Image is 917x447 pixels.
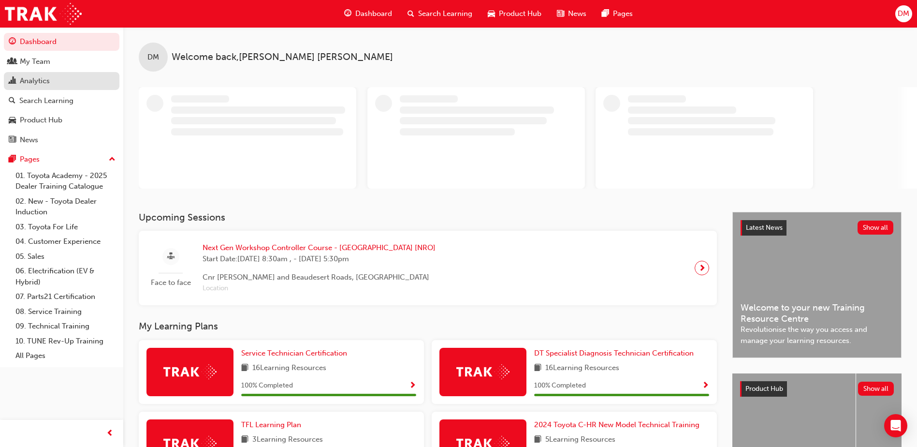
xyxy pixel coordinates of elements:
span: search-icon [9,97,15,105]
span: TFL Learning Plan [241,420,301,429]
span: next-icon [699,261,706,275]
button: Pages [4,150,119,168]
span: Revolutionise the way you access and manage your learning resources. [741,324,893,346]
span: Welcome to your new Training Resource Centre [741,302,893,324]
span: Cnr [PERSON_NAME] and Beaudesert Roads, [GEOGRAPHIC_DATA] [203,272,436,283]
div: Analytics [20,75,50,87]
span: 5 Learning Resources [545,434,615,446]
span: 16 Learning Resources [252,362,326,374]
span: DM [147,52,159,63]
a: Dashboard [4,33,119,51]
button: Show Progress [702,380,709,392]
a: Service Technician Certification [241,348,351,359]
span: book-icon [241,434,248,446]
span: chart-icon [9,77,16,86]
a: pages-iconPages [594,4,640,24]
a: All Pages [12,348,119,363]
h3: Upcoming Sessions [139,212,717,223]
span: DT Specialist Diagnosis Technician Certification [534,349,694,358]
span: news-icon [9,136,16,145]
span: Next Gen Workshop Controller Course - [GEOGRAPHIC_DATA] [NRO] [203,242,436,253]
a: car-iconProduct Hub [480,4,549,24]
h3: My Learning Plans [139,321,717,332]
img: Trak [456,364,509,379]
a: 10. TUNE Rev-Up Training [12,334,119,349]
a: News [4,131,119,149]
a: My Team [4,53,119,71]
button: DM [895,5,912,22]
a: DT Specialist Diagnosis Technician Certification [534,348,698,359]
span: Latest News [746,223,783,232]
span: 100 % Completed [534,380,586,391]
div: My Team [20,56,50,67]
button: DashboardMy TeamAnalyticsSearch LearningProduct HubNews [4,31,119,150]
span: 2024 Toyota C-HR New Model Technical Training [534,420,699,429]
span: Show Progress [702,382,709,390]
span: book-icon [241,362,248,374]
button: Show all [858,382,894,396]
span: Product Hub [499,8,541,19]
div: Product Hub [20,115,62,126]
span: guage-icon [344,8,351,20]
span: search-icon [408,8,414,20]
div: Pages [20,154,40,165]
button: Show all [858,221,894,235]
span: News [568,8,586,19]
a: Search Learning [4,92,119,110]
button: Show Progress [409,380,416,392]
a: 04. Customer Experience [12,234,119,249]
span: 100 % Completed [241,380,293,391]
a: 09. Technical Training [12,319,119,334]
span: Pages [613,8,633,19]
span: Product Hub [745,385,783,393]
span: guage-icon [9,38,16,46]
span: Search Learning [418,8,472,19]
span: Show Progress [409,382,416,390]
img: Trak [5,3,82,25]
span: 3 Learning Resources [252,434,323,446]
a: 08. Service Training [12,304,119,319]
div: Open Intercom Messenger [884,414,907,437]
a: search-iconSearch Learning [400,4,480,24]
a: Latest NewsShow all [741,220,893,236]
span: book-icon [534,362,541,374]
span: Start Date: [DATE] 8:30am , - [DATE] 5:30pm [203,253,436,265]
span: people-icon [9,58,16,66]
a: Face to faceNext Gen Workshop Controller Course - [GEOGRAPHIC_DATA] [NRO]Start Date:[DATE] 8:30am... [146,238,709,298]
a: 05. Sales [12,249,119,264]
div: News [20,134,38,146]
span: DM [898,8,909,19]
div: Search Learning [19,95,73,106]
a: 06. Electrification (EV & Hybrid) [12,264,119,289]
span: news-icon [557,8,564,20]
span: prev-icon [106,428,114,440]
span: up-icon [109,153,116,166]
span: Location [203,283,436,294]
a: Product HubShow all [740,381,894,397]
a: Analytics [4,72,119,90]
img: Trak [163,364,217,379]
span: Face to face [146,277,195,288]
a: news-iconNews [549,4,594,24]
a: TFL Learning Plan [241,419,305,431]
span: Service Technician Certification [241,349,347,358]
a: 2024 Toyota C-HR New Model Technical Training [534,419,703,431]
span: pages-icon [9,155,16,164]
span: book-icon [534,434,541,446]
span: Welcome back , [PERSON_NAME] [PERSON_NAME] [172,52,393,63]
a: 03. Toyota For Life [12,220,119,235]
a: Product Hub [4,111,119,129]
span: sessionType_FACE_TO_FACE-icon [167,251,175,263]
a: guage-iconDashboard [336,4,400,24]
a: 02. New - Toyota Dealer Induction [12,194,119,220]
span: pages-icon [602,8,609,20]
span: car-icon [488,8,495,20]
a: Latest NewsShow allWelcome to your new Training Resource CentreRevolutionise the way you access a... [732,212,902,358]
span: car-icon [9,116,16,125]
span: Dashboard [355,8,392,19]
a: 01. Toyota Academy - 2025 Dealer Training Catalogue [12,168,119,194]
a: 07. Parts21 Certification [12,289,119,304]
span: 16 Learning Resources [545,362,619,374]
